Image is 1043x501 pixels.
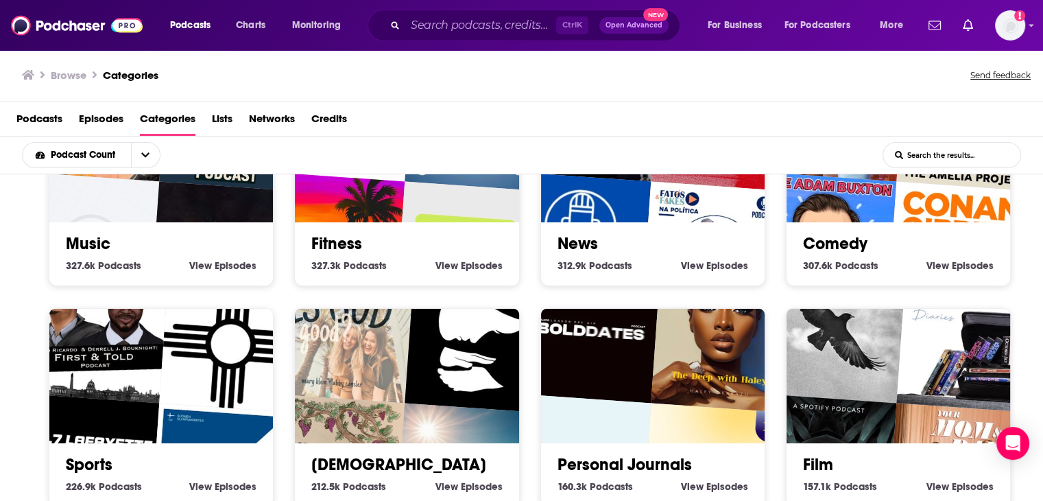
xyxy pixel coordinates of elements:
[996,427,1029,460] div: Open Intercom Messenger
[11,12,143,38] img: Podchaser - Follow, Share and Rate Podcasts
[590,480,633,493] span: Podcasts
[311,233,362,254] a: Fitness
[995,10,1025,40] span: Logged in as jessicasunpr
[236,16,265,35] span: Charts
[311,108,347,136] a: Credits
[215,259,256,272] span: Episodes
[140,108,195,136] a: Categories
[896,269,1040,412] img: The Black Case Diaries Movie/TV Podcast
[381,10,693,41] div: Search podcasts, credits, & more...
[706,480,748,493] span: Episodes
[435,480,458,493] span: View
[681,259,748,272] a: View News Episodes
[189,259,256,272] a: View Music Episodes
[558,454,692,475] a: Personal Journals
[283,14,359,36] button: open menu
[103,69,158,82] a: Categories
[249,108,295,136] span: Networks
[556,16,588,34] span: Ctrl K
[66,454,112,475] a: Sports
[870,14,920,36] button: open menu
[170,16,211,35] span: Podcasts
[405,269,549,412] div: Crist'óCentro
[558,259,586,272] span: 312.9k
[558,480,633,493] a: 160.3k Personal Journals Podcasts
[292,16,341,35] span: Monitoring
[311,480,340,493] span: 212.5k
[435,259,458,272] span: View
[66,259,141,272] a: 327.6k Music Podcasts
[22,142,182,168] h2: Choose List sort
[698,14,779,36] button: open menu
[835,259,878,272] span: Podcasts
[66,480,96,493] span: 226.9k
[517,259,660,403] img: Bold Dates
[651,269,794,412] img: The Deep With Haley
[606,22,662,29] span: Open Advanced
[311,259,387,272] a: 327.3k Fitness Podcasts
[461,259,503,272] span: Episodes
[311,480,386,493] a: 212.5k [DEMOGRAPHIC_DATA] Podcasts
[131,143,160,167] button: open menu
[834,480,877,493] span: Podcasts
[16,108,62,136] span: Podcasts
[926,480,994,493] a: View Film Episodes
[643,8,668,21] span: New
[189,480,256,493] a: View Sports Episodes
[66,259,95,272] span: 327.6k
[995,10,1025,40] button: Show profile menu
[952,259,994,272] span: Episodes
[681,259,704,272] span: View
[435,480,503,493] a: View [DEMOGRAPHIC_DATA] Episodes
[271,259,414,403] img: is God good?
[212,108,232,136] a: Lists
[66,480,142,493] a: 226.9k Sports Podcasts
[784,16,850,35] span: For Podcasters
[311,454,486,475] a: [DEMOGRAPHIC_DATA]
[558,480,587,493] span: 160.3k
[966,66,1035,85] button: Send feedback
[160,14,228,36] button: open menu
[99,480,142,493] span: Podcasts
[803,233,867,254] a: Comedy
[558,233,598,254] a: News
[66,233,110,254] a: Music
[880,16,903,35] span: More
[803,480,877,493] a: 157.1k Film Podcasts
[957,14,979,37] a: Show notifications dropdown
[926,259,994,272] a: View Comedy Episodes
[681,480,748,493] a: View Personal Journals Episodes
[763,259,906,403] img: The Ghosts of Harrenhal: A Song of Ice and Fire Podcast (ASOIAF)
[681,480,704,493] span: View
[79,108,123,136] a: Episodes
[159,269,302,412] img: TAKE 505 with SMALLS
[344,259,387,272] span: Podcasts
[803,480,831,493] span: 157.1k
[708,16,762,35] span: For Business
[558,259,632,272] a: 312.9k News Podcasts
[189,259,212,272] span: View
[776,14,870,36] button: open menu
[435,259,503,272] a: View Fitness Episodes
[461,480,503,493] span: Episodes
[589,259,632,272] span: Podcasts
[803,454,833,475] a: Film
[952,480,994,493] span: Episodes
[23,150,131,160] button: open menu
[926,259,949,272] span: View
[995,10,1025,40] img: User Profile
[405,14,556,36] input: Search podcasts, credits, & more...
[599,17,669,34] button: Open AdvancedNew
[803,259,878,272] a: 307.6k Comedy Podcasts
